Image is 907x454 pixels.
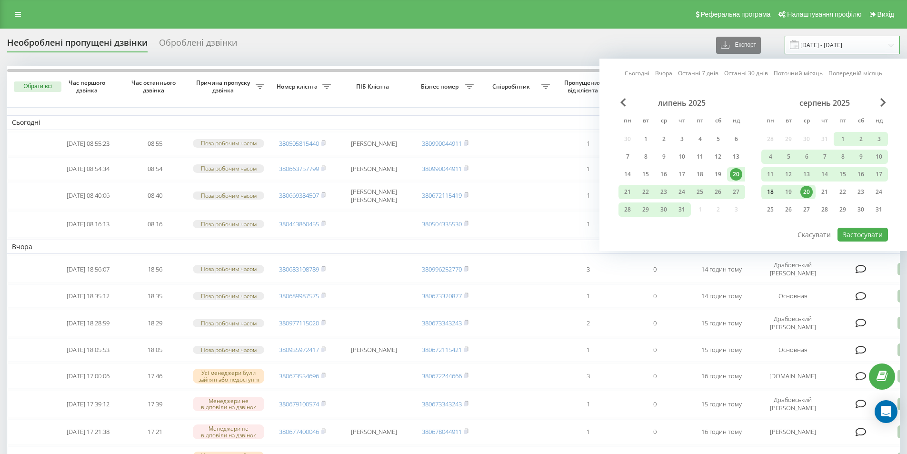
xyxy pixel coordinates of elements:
[655,185,673,199] div: ср 23 лип 2025 р.
[797,185,816,199] div: ср 20 серп 2025 р.
[55,338,121,362] td: [DATE] 18:05:53
[121,284,188,308] td: 18:35
[618,202,637,217] div: пн 28 лип 2025 р.
[417,83,465,91] span: Бізнес номер
[555,419,621,444] td: 1
[792,228,836,242] button: Скасувати
[279,164,319,173] a: 380663757799
[62,79,114,94] span: Час першого дзвінка
[618,185,637,199] div: пн 21 лип 2025 р.
[193,319,264,327] div: Поза робочим часом
[121,363,188,389] td: 17:46
[709,167,727,182] div: сб 19 лип 2025 р.
[764,168,777,181] div: 11
[193,139,264,147] div: Поза робочим часом
[800,203,813,216] div: 27
[816,167,834,182] div: чт 14 серп 2025 р.
[193,220,264,228] div: Поза робочим часом
[555,211,621,238] td: 1
[873,133,885,145] div: 3
[797,167,816,182] div: ср 13 серп 2025 р.
[694,151,706,163] div: 11
[676,203,688,216] div: 31
[855,203,867,216] div: 30
[121,211,188,238] td: 08:16
[852,167,870,182] div: сб 16 серп 2025 р.
[55,391,121,417] td: [DATE] 17:39:12
[625,69,649,78] a: Сьогодні
[834,167,852,182] div: пт 15 серп 2025 р.
[336,157,412,181] td: [PERSON_NAME]
[676,168,688,181] div: 17
[55,419,121,444] td: [DATE] 17:21:38
[873,168,885,181] div: 17
[55,363,121,389] td: [DATE] 17:00:06
[655,167,673,182] div: ср 16 лип 2025 р.
[800,186,813,198] div: 20
[688,310,755,336] td: 15 годин тому
[658,168,670,181] div: 16
[193,79,256,94] span: Причина пропуску дзвінка
[764,186,777,198] div: 18
[880,98,886,107] span: Next Month
[279,372,319,380] a: 380673534696
[639,133,652,145] div: 1
[779,185,797,199] div: вт 19 серп 2025 р.
[818,203,831,216] div: 28
[763,114,777,129] abbr: понеділок
[688,419,755,444] td: 16 годин тому
[873,151,885,163] div: 10
[422,265,462,273] a: 380996252770
[621,391,688,417] td: 0
[877,10,894,18] span: Вихід
[709,185,727,199] div: сб 26 лип 2025 р.
[873,186,885,198] div: 24
[688,284,755,308] td: 14 годин тому
[800,151,813,163] div: 6
[555,132,621,155] td: 1
[55,182,121,209] td: [DATE] 08:40:06
[676,133,688,145] div: 3
[779,167,797,182] div: вт 12 серп 2025 р.
[422,220,462,228] a: 380504335530
[755,391,831,417] td: Драбовський [PERSON_NAME]
[639,168,652,181] div: 15
[730,186,742,198] div: 27
[655,202,673,217] div: ср 30 лип 2025 р.
[422,164,462,173] a: 380990044911
[691,132,709,146] div: пт 4 лип 2025 р.
[637,132,655,146] div: вт 1 лип 2025 р.
[782,186,795,198] div: 19
[816,202,834,217] div: чт 28 серп 2025 р.
[870,185,888,199] div: нд 24 серп 2025 р.
[711,114,725,129] abbr: субота
[422,292,462,300] a: 380673320877
[852,202,870,217] div: сб 30 серп 2025 р.
[693,114,707,129] abbr: п’ятниця
[816,150,834,164] div: чт 7 серп 2025 р.
[855,168,867,181] div: 16
[621,310,688,336] td: 0
[639,203,652,216] div: 29
[639,186,652,198] div: 22
[274,83,322,91] span: Номер клієнта
[818,186,831,198] div: 21
[655,69,672,78] a: Вчора
[730,133,742,145] div: 6
[422,191,462,200] a: 380672115419
[797,150,816,164] div: ср 6 серп 2025 р.
[555,284,621,308] td: 1
[422,372,462,380] a: 380672244666
[618,150,637,164] div: пн 7 лип 2025 р.
[121,182,188,209] td: 08:40
[621,284,688,308] td: 0
[159,38,237,52] div: Оброблені дзвінки
[688,391,755,417] td: 15 годин тому
[873,203,885,216] div: 31
[55,256,121,282] td: [DATE] 18:56:07
[193,192,264,200] div: Поза робочим часом
[673,185,691,199] div: чт 24 лип 2025 р.
[655,150,673,164] div: ср 9 лип 2025 р.
[761,98,888,108] div: серпень 2025
[279,427,319,436] a: 380677400046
